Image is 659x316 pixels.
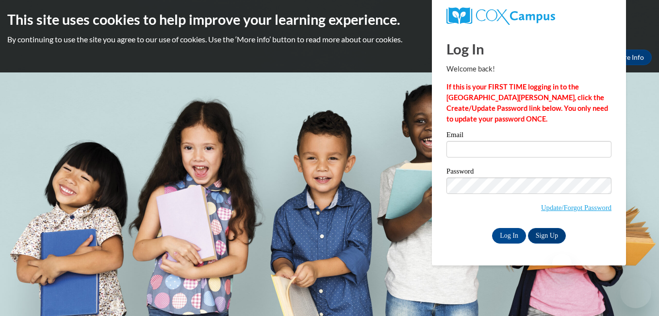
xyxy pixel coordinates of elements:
strong: If this is your FIRST TIME logging in to the [GEOGRAPHIC_DATA][PERSON_NAME], click the Create/Upd... [446,83,608,123]
p: Welcome back! [446,64,611,74]
img: COX Campus [446,7,555,25]
a: More Info [606,50,652,65]
a: Update/Forgot Password [541,204,611,211]
input: Log In [492,228,526,244]
a: COX Campus [446,7,611,25]
label: Email [446,131,611,141]
label: Password [446,168,611,177]
iframe: Button to launch messaging window [620,277,651,308]
iframe: Close message [552,254,572,273]
h2: This site uses cookies to help improve your learning experience. [7,10,652,29]
p: By continuing to use the site you agree to our use of cookies. Use the ‘More info’ button to read... [7,34,652,45]
a: Sign Up [528,228,566,244]
h1: Log In [446,39,611,59]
